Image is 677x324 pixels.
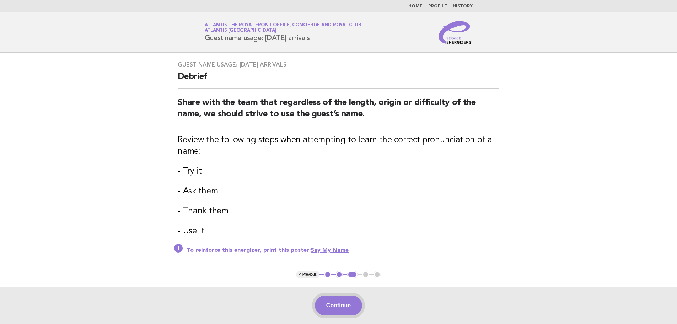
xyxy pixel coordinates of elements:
span: Atlantis [GEOGRAPHIC_DATA] [205,28,276,33]
button: 2 [336,271,343,278]
h3: - Ask them [178,186,499,197]
h3: - Use it [178,225,499,237]
h3: - Thank them [178,206,499,217]
button: 1 [324,271,331,278]
button: < Previous [296,271,319,278]
button: 3 [347,271,358,278]
p: To reinforce this energizer, print this poster: [187,247,499,254]
a: History [453,4,473,9]
a: Atlantis The Royal Front Office, Concierge and Royal ClubAtlantis [GEOGRAPHIC_DATA] [205,23,361,33]
img: Service Energizers [439,21,473,44]
button: Continue [315,296,362,315]
h3: - Try it [178,166,499,177]
a: Say My Name [311,248,349,253]
h3: Review the following steps when attempting to learn the correct pronunciation of a name: [178,134,499,157]
h2: Share with the team that regardless of the length, origin or difficulty of the name, we should st... [178,97,499,126]
a: Home [408,4,423,9]
h1: Guest name usage: [DATE] arrivals [205,23,361,42]
a: Profile [428,4,447,9]
h2: Debrief [178,71,499,89]
h3: Guest name usage: [DATE] arrivals [178,61,499,68]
